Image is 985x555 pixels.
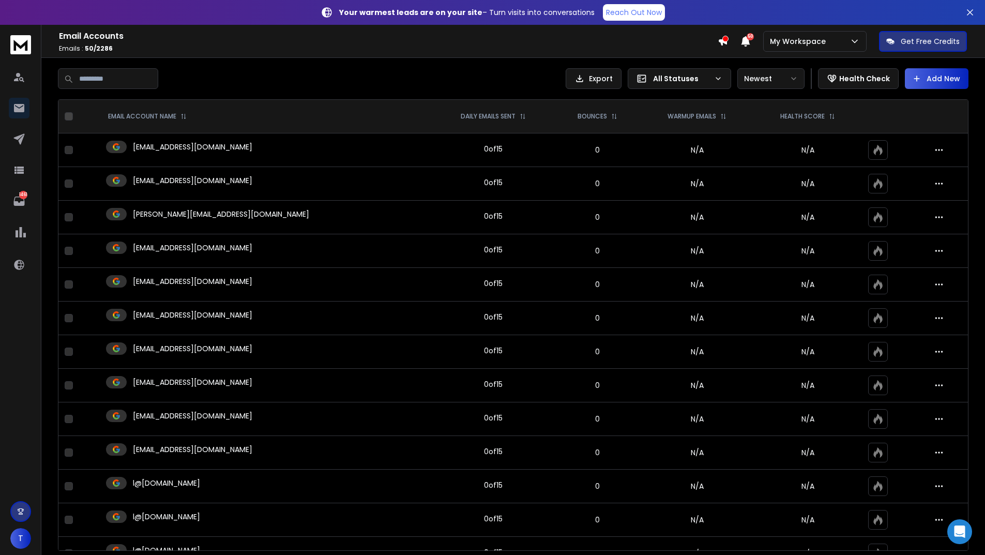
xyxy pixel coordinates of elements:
p: N/A [760,145,855,155]
div: 0 of 15 [484,514,503,524]
p: 0 [561,246,634,256]
td: N/A [640,302,754,335]
div: 0 of 15 [484,211,503,221]
button: Newest [737,68,805,89]
p: 0 [561,145,634,155]
p: BOUNCES [578,112,607,121]
a: 1461 [9,191,29,212]
p: N/A [760,279,855,290]
p: [EMAIL_ADDRESS][DOMAIN_NAME] [133,175,252,186]
p: N/A [760,380,855,391]
p: 0 [561,414,634,424]
button: T [10,528,31,549]
p: Reach Out Now [606,7,662,18]
p: [EMAIL_ADDRESS][DOMAIN_NAME] [133,276,252,287]
h1: Email Accounts [59,30,718,42]
p: 0 [561,380,634,391]
div: EMAIL ACCOUNT NAME [108,112,187,121]
p: N/A [760,414,855,424]
div: 0 of 15 [484,144,503,154]
div: 0 of 15 [484,245,503,255]
span: 50 / 2286 [85,44,113,53]
p: – Turn visits into conversations [339,7,595,18]
div: 0 of 15 [484,480,503,490]
p: N/A [760,313,855,323]
p: [EMAIL_ADDRESS][DOMAIN_NAME] [133,142,252,152]
p: N/A [760,447,855,458]
p: l@[DOMAIN_NAME] [133,478,200,488]
td: N/A [640,167,754,201]
p: 0 [561,447,634,458]
td: N/A [640,335,754,369]
div: Open Intercom Messenger [947,519,972,544]
div: 0 of 15 [484,177,503,188]
button: Export [566,68,622,89]
p: [EMAIL_ADDRESS][DOMAIN_NAME] [133,377,252,387]
td: N/A [640,436,754,470]
p: N/A [760,515,855,525]
p: 0 [561,212,634,222]
p: [EMAIL_ADDRESS][DOMAIN_NAME] [133,310,252,320]
p: 0 [561,178,634,189]
p: 0 [561,313,634,323]
button: Add New [905,68,968,89]
button: Health Check [818,68,899,89]
a: Reach Out Now [603,4,665,21]
td: N/A [640,503,754,537]
p: [EMAIL_ADDRESS][DOMAIN_NAME] [133,243,252,253]
td: N/A [640,268,754,302]
p: 0 [561,279,634,290]
p: Emails : [59,44,718,53]
button: Get Free Credits [879,31,967,52]
div: 0 of 15 [484,312,503,322]
p: [EMAIL_ADDRESS][DOMAIN_NAME] [133,444,252,455]
td: N/A [640,234,754,268]
p: My Workspace [770,36,830,47]
p: N/A [760,178,855,189]
div: 0 of 15 [484,413,503,423]
p: 0 [561,347,634,357]
p: N/A [760,212,855,222]
p: N/A [760,347,855,357]
p: [EMAIL_ADDRESS][DOMAIN_NAME] [133,343,252,354]
img: logo [10,35,31,54]
p: [PERSON_NAME][EMAIL_ADDRESS][DOMAIN_NAME] [133,209,309,219]
td: N/A [640,133,754,167]
p: l@[DOMAIN_NAME] [133,512,200,522]
p: DAILY EMAILS SENT [461,112,516,121]
p: All Statuses [653,73,710,84]
td: N/A [640,470,754,503]
p: 0 [561,515,634,525]
strong: Your warmest leads are on your site [339,7,482,18]
p: Health Check [839,73,890,84]
p: HEALTH SCORE [780,112,825,121]
p: N/A [760,246,855,256]
td: N/A [640,201,754,234]
p: 1461 [19,191,27,199]
p: WARMUP EMAILS [668,112,716,121]
td: N/A [640,402,754,436]
div: 0 of 15 [484,379,503,389]
div: 0 of 15 [484,346,503,356]
p: Get Free Credits [901,36,960,47]
p: N/A [760,481,855,491]
div: 0 of 15 [484,446,503,457]
span: 50 [747,33,754,40]
td: N/A [640,369,754,402]
div: 0 of 15 [484,278,503,289]
p: 0 [561,481,634,491]
p: [EMAIL_ADDRESS][DOMAIN_NAME] [133,411,252,421]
